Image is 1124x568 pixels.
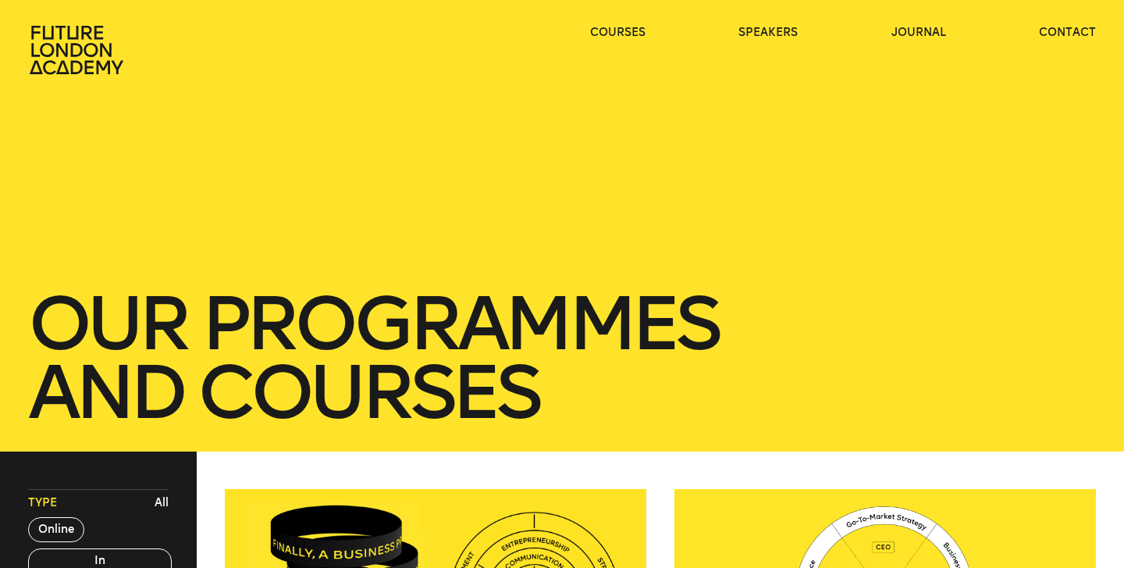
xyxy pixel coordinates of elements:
[891,25,946,41] a: journal
[28,517,84,542] button: Online
[590,25,646,41] a: courses
[738,25,798,41] a: speakers
[151,491,173,515] button: All
[1039,25,1096,41] a: contact
[28,495,57,511] span: Type
[28,289,1096,427] h1: our Programmes and courses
